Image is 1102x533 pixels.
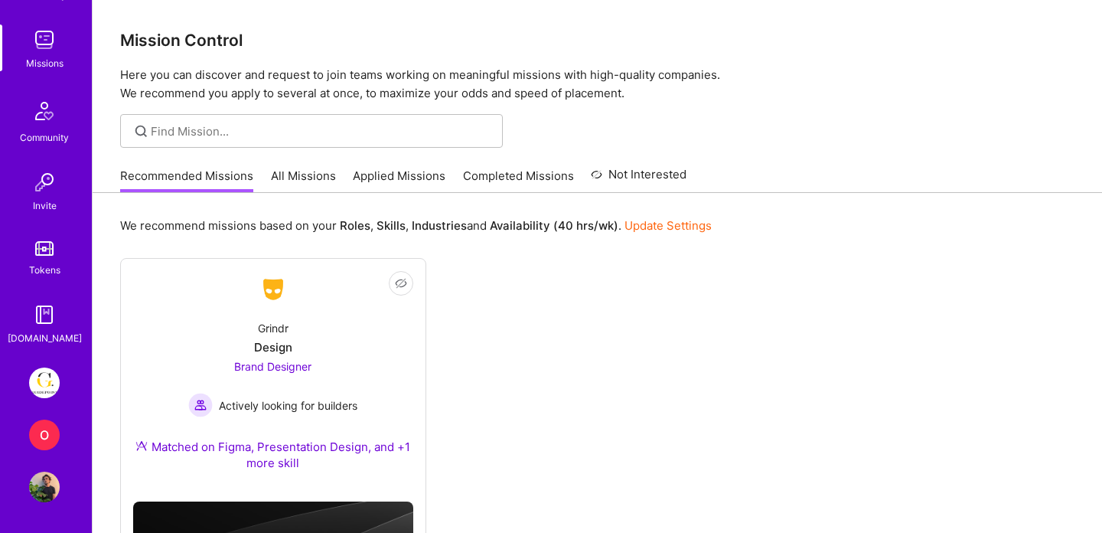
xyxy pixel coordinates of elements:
img: tokens [35,241,54,256]
span: Brand Designer [234,360,311,373]
div: Community [20,129,69,146]
p: Here you can discover and request to join teams working on meaningful missions with high-quality ... [120,66,1074,103]
p: We recommend missions based on your , , and . [120,217,712,234]
img: Invite [29,167,60,198]
div: Matched on Figma, Presentation Design, and +1 more skill [133,439,413,471]
a: All Missions [271,168,336,193]
img: Company Logo [255,276,292,303]
div: Grindr [258,320,289,336]
b: Roles [340,218,370,233]
b: Skills [377,218,406,233]
b: Availability (40 hrs/wk) [490,218,618,233]
span: Actively looking for builders [219,397,357,414]
div: Tokens [29,262,60,278]
div: Invite [33,198,57,214]
a: User Avatar [25,472,64,502]
img: guide book [29,299,60,330]
div: O [29,420,60,450]
img: Community [26,93,63,129]
a: Guidepoint: Client Platform [25,368,64,398]
div: [DOMAIN_NAME] [8,330,82,346]
div: Design [254,339,292,355]
img: User Avatar [29,472,60,502]
img: Ateam Purple Icon [135,440,148,452]
input: Find Mission... [151,123,491,139]
i: icon EyeClosed [395,277,407,289]
a: Recommended Missions [120,168,253,193]
div: Missions [26,55,64,71]
a: Update Settings [624,218,712,233]
h3: Mission Control [120,31,1074,50]
a: Not Interested [591,165,686,193]
a: Company LogoGrindrDesignBrand Designer Actively looking for buildersActively looking for builders... [133,271,413,489]
b: Industries [412,218,467,233]
a: Completed Missions [463,168,574,193]
img: Guidepoint: Client Platform [29,368,60,398]
img: teamwork [29,25,60,55]
a: Applied Missions [353,168,445,193]
a: O [25,420,64,450]
img: Actively looking for builders [188,393,213,417]
i: icon SearchGrey [132,123,150,140]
